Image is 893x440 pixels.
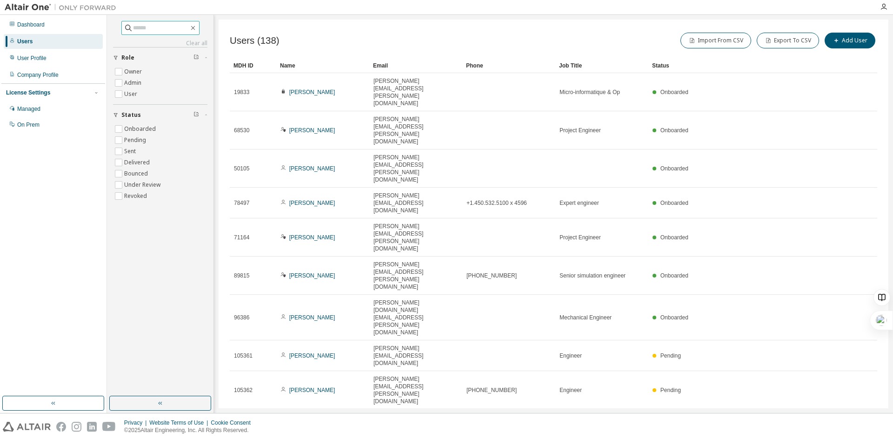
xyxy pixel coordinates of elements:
[124,66,144,77] label: Owner
[124,179,162,190] label: Under Review
[234,314,249,321] span: 96386
[373,77,458,107] span: [PERSON_NAME][EMAIL_ADDRESS][PERSON_NAME][DOMAIN_NAME]
[124,135,148,146] label: Pending
[373,154,458,183] span: [PERSON_NAME][EMAIL_ADDRESS][PERSON_NAME][DOMAIN_NAME]
[289,89,335,95] a: [PERSON_NAME]
[113,47,207,68] button: Role
[289,272,335,279] a: [PERSON_NAME]
[660,127,688,134] span: Onboarded
[121,54,134,61] span: Role
[560,314,612,321] span: Mechanical Engineer
[373,192,458,214] span: [PERSON_NAME][EMAIL_ADDRESS][DOMAIN_NAME]
[124,88,139,100] label: User
[234,352,253,359] span: 105361
[17,105,40,113] div: Managed
[5,3,121,12] img: Altair One
[124,77,143,88] label: Admin
[289,387,335,393] a: [PERSON_NAME]
[17,38,33,45] div: Users
[660,314,688,321] span: Onboarded
[234,272,249,279] span: 89815
[289,234,335,241] a: [PERSON_NAME]
[373,58,459,73] div: Email
[757,33,819,48] button: Export To CSV
[233,58,273,73] div: MDH ID
[560,88,620,96] span: Micro-informatique & Op
[660,234,688,241] span: Onboarded
[373,261,458,291] span: [PERSON_NAME][EMAIL_ADDRESS][PERSON_NAME][DOMAIN_NAME]
[113,40,207,47] a: Clear all
[234,165,249,172] span: 50105
[680,33,751,48] button: Import From CSV
[660,89,688,95] span: Onboarded
[373,299,458,336] span: [PERSON_NAME][DOMAIN_NAME][EMAIL_ADDRESS][PERSON_NAME][DOMAIN_NAME]
[560,127,601,134] span: Project Engineer
[124,419,149,426] div: Privacy
[466,58,552,73] div: Phone
[289,314,335,321] a: [PERSON_NAME]
[234,127,249,134] span: 68530
[234,234,249,241] span: 71164
[230,35,280,46] span: Users (138)
[280,58,366,73] div: Name
[373,345,458,367] span: [PERSON_NAME][EMAIL_ADDRESS][DOMAIN_NAME]
[660,272,688,279] span: Onboarded
[560,234,601,241] span: Project Engineer
[234,386,253,394] span: 105362
[113,105,207,125] button: Status
[466,272,517,279] span: [PHONE_NUMBER]
[234,199,249,207] span: 78497
[289,352,335,359] a: [PERSON_NAME]
[660,387,681,393] span: Pending
[102,422,116,432] img: youtube.svg
[289,200,335,206] a: [PERSON_NAME]
[6,89,50,96] div: License Settings
[825,33,875,48] button: Add User
[560,352,582,359] span: Engineer
[234,88,249,96] span: 19833
[193,111,199,119] span: Clear filter
[652,58,829,73] div: Status
[373,115,458,145] span: [PERSON_NAME][EMAIL_ADDRESS][PERSON_NAME][DOMAIN_NAME]
[17,121,40,129] div: On Prem
[124,426,256,434] p: © 2025 Altair Engineering, Inc. All Rights Reserved.
[121,111,141,119] span: Status
[87,422,97,432] img: linkedin.svg
[149,419,211,426] div: Website Terms of Use
[72,422,81,432] img: instagram.svg
[559,58,645,73] div: Job Title
[466,386,517,394] span: [PHONE_NUMBER]
[124,157,152,168] label: Delivered
[211,419,256,426] div: Cookie Consent
[124,123,158,135] label: Onboarded
[17,71,59,79] div: Company Profile
[660,200,688,206] span: Onboarded
[560,199,599,207] span: Expert engineer
[560,386,582,394] span: Engineer
[124,190,149,202] label: Revoked
[17,54,47,62] div: User Profile
[373,223,458,252] span: [PERSON_NAME][EMAIL_ADDRESS][PERSON_NAME][DOMAIN_NAME]
[193,54,199,61] span: Clear filter
[124,168,150,179] label: Bounced
[289,165,335,172] a: [PERSON_NAME]
[373,375,458,405] span: [PERSON_NAME][EMAIL_ADDRESS][PERSON_NAME][DOMAIN_NAME]
[3,422,51,432] img: altair_logo.svg
[560,272,626,279] span: Senior simulation engineer
[17,21,45,28] div: Dashboard
[289,127,335,134] a: [PERSON_NAME]
[56,422,66,432] img: facebook.svg
[124,146,138,157] label: Sent
[660,165,688,172] span: Onboarded
[466,199,527,207] span: +1.450.532.5100 x 4596
[660,352,681,359] span: Pending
